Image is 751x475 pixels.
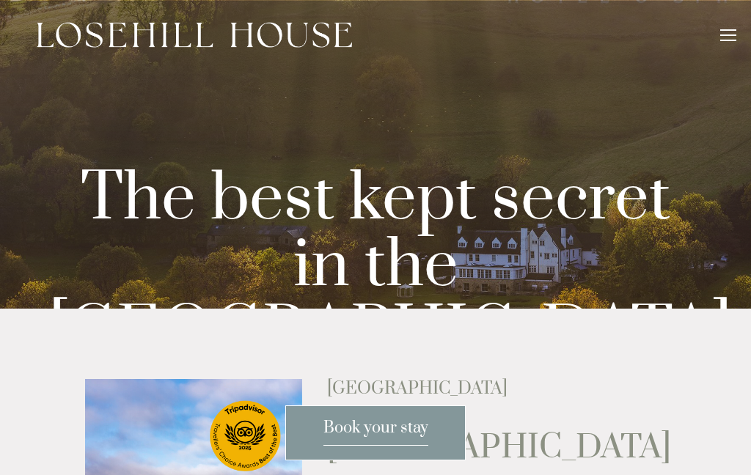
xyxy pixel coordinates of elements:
h1: [GEOGRAPHIC_DATA] [327,430,665,466]
img: Losehill House [37,22,352,48]
h2: [GEOGRAPHIC_DATA] [327,379,665,398]
strong: The best kept secret in the [GEOGRAPHIC_DATA] [48,158,732,375]
a: Book your stay [285,405,466,460]
span: Book your stay [323,418,428,446]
